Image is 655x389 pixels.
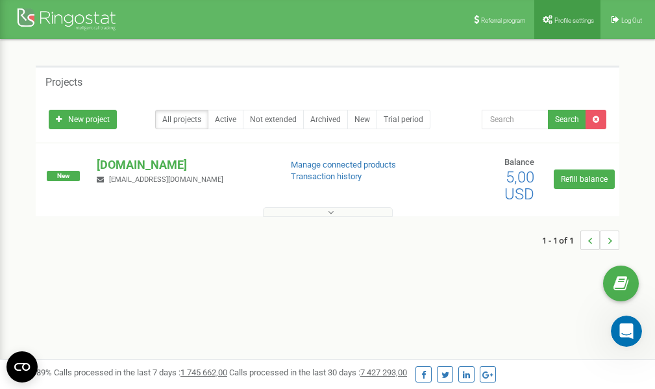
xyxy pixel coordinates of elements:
a: Active [208,110,243,129]
button: Search [548,110,586,129]
a: Manage connected products [291,160,396,169]
span: Balance [504,157,534,167]
a: All projects [155,110,208,129]
h5: Projects [45,77,82,88]
a: Transaction history [291,171,362,181]
iframe: Intercom live chat [611,316,642,347]
input: Search [482,110,549,129]
a: New project [49,110,117,129]
span: Profile settings [554,17,594,24]
a: Trial period [377,110,430,129]
a: Archived [303,110,348,129]
span: Calls processed in the last 30 days : [229,368,407,377]
u: 1 745 662,00 [180,368,227,377]
span: New [47,171,80,181]
p: [DOMAIN_NAME] [97,157,269,173]
a: Not extended [243,110,304,129]
a: New [347,110,377,129]
span: [EMAIL_ADDRESS][DOMAIN_NAME] [109,175,223,184]
a: Refill balance [554,169,615,189]
span: Calls processed in the last 7 days : [54,368,227,377]
nav: ... [542,218,619,263]
button: Open CMP widget [6,351,38,383]
span: Referral program [481,17,526,24]
u: 7 427 293,00 [360,368,407,377]
span: Log Out [621,17,642,24]
span: 5,00 USD [504,168,534,203]
span: 1 - 1 of 1 [542,231,580,250]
